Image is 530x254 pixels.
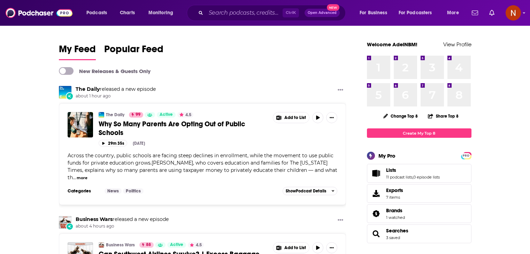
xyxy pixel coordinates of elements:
button: Change Top 8 [379,112,422,120]
span: 99 [136,111,140,118]
a: Why So Many Parents Are Opting Out of Public Schools [68,112,93,137]
div: New Episode [66,92,74,100]
img: The Daily [59,86,71,98]
a: Show notifications dropdown [469,7,481,19]
span: ... [73,174,76,181]
a: Business Wars [76,216,113,222]
a: Charts [115,7,139,18]
button: Show More Button [335,216,346,225]
a: Exports [367,184,471,203]
button: 4.5 [177,112,193,118]
input: Search podcasts, credits, & more... [206,7,283,18]
span: Charts [120,8,135,18]
a: Why So Many Parents Are Opting Out of Public Schools [99,120,268,137]
span: Monitoring [148,8,173,18]
span: Lists [367,164,471,183]
span: For Podcasters [399,8,432,18]
img: Business Wars [59,216,71,229]
span: , [413,175,413,180]
a: My Feed [59,43,96,60]
button: Share Top 8 [428,109,459,123]
span: Active [160,111,173,118]
img: Business Wars [99,242,104,248]
span: Add to List [284,245,306,251]
span: PRO [462,153,470,158]
span: Brands [367,204,471,223]
span: about 1 hour ago [76,93,156,99]
a: Welcome AdelNBM! [367,41,417,48]
button: 4.5 [188,242,204,248]
button: more [77,175,87,181]
button: open menu [442,7,468,18]
span: Ctrl K [283,8,299,17]
span: More [447,8,459,18]
button: Show More Button [326,112,337,123]
a: Active [167,242,186,248]
a: 1 watched [386,215,405,220]
a: The Daily [76,86,100,92]
button: Open AdvancedNew [305,9,340,17]
div: My Pro [378,152,395,159]
a: 3 saved [386,235,400,240]
span: Brands [386,207,402,214]
a: Lists [386,167,440,173]
img: Podchaser - Follow, Share and Rate Podcasts [6,6,72,19]
a: Create My Top 8 [367,128,471,138]
span: For Business [360,8,387,18]
button: Show More Button [273,112,309,123]
div: [DATE] [133,141,145,146]
span: Add to List [284,115,306,120]
button: Show More Button [335,86,346,95]
button: Show More Button [326,242,337,253]
a: Brands [369,209,383,219]
span: Popular Feed [104,43,163,59]
span: about 4 hours ago [76,223,169,229]
button: open menu [394,7,442,18]
a: News [105,188,122,194]
a: 99 [129,112,143,118]
a: Popular Feed [104,43,163,60]
button: Show profile menu [506,5,521,21]
button: open menu [82,7,116,18]
a: Politics [123,188,144,194]
span: Open Advanced [308,11,337,15]
h3: released a new episode [76,216,169,223]
a: Lists [369,168,383,178]
a: Brands [386,207,405,214]
a: 88 [139,242,154,248]
div: Search podcasts, credits, & more... [193,5,352,21]
img: User Profile [506,5,521,21]
button: Show More Button [273,243,309,253]
span: Exports [386,187,403,193]
span: Why So Many Parents Are Opting Out of Public Schools [99,120,245,137]
button: open menu [144,7,182,18]
a: Searches [369,229,383,239]
a: 0 episode lists [413,175,440,180]
span: My Feed [59,43,96,59]
span: Exports [369,189,383,198]
button: ShowPodcast Details [283,187,338,195]
a: Show notifications dropdown [486,7,497,19]
a: 11 podcast lists [386,175,413,180]
span: Show Podcast Details [286,189,326,193]
span: New [327,4,339,11]
h3: Categories [68,188,99,194]
a: View Profile [443,41,471,48]
a: New Releases & Guests Only [59,67,151,75]
a: Searches [386,228,408,234]
span: 88 [146,241,151,248]
span: Searches [367,224,471,243]
img: The Daily [99,112,104,118]
span: Across the country, public schools are facing steep declines in enrollment, while the movement to... [68,152,337,181]
a: Business Wars [106,242,135,248]
h3: released a new episode [76,86,156,93]
span: Active [170,241,183,248]
span: Podcasts [86,8,107,18]
div: New Episode [66,223,74,230]
span: 7 items [386,195,403,200]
